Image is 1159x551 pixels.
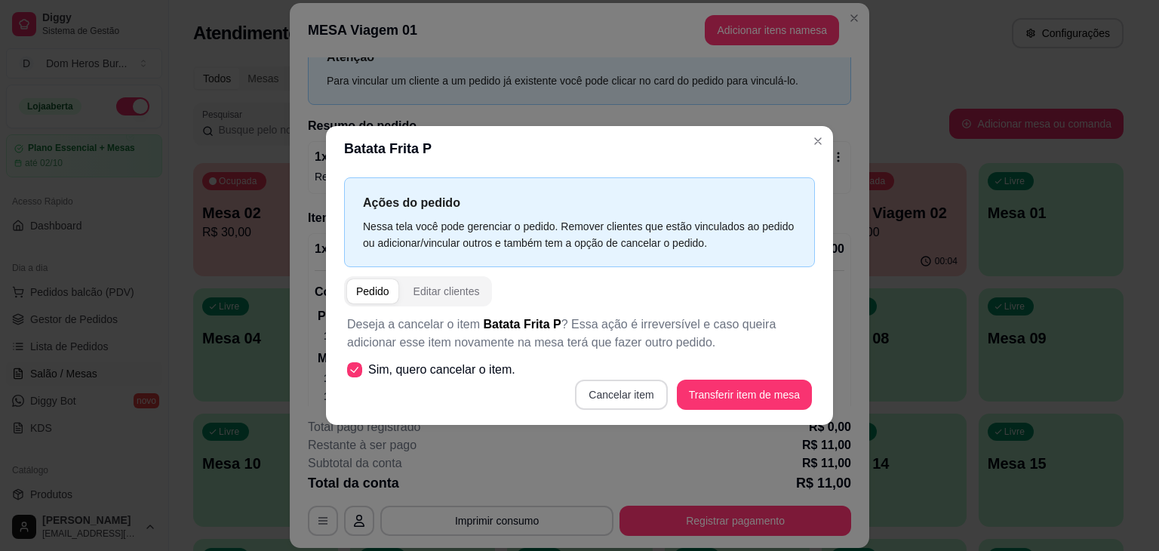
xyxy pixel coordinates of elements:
p: Deseja a cancelar o item ? Essa ação é irreversível e caso queira adicionar esse item novamente n... [347,316,812,352]
header: Batata Frita P [326,126,833,171]
span: Batata Frita P [484,318,561,331]
div: Pedido [356,284,389,299]
button: Cancelar item [575,380,667,410]
button: Close [806,129,830,153]
div: Nessa tela você pode gerenciar o pedido. Remover clientes que estão vinculados ao pedido ou adici... [363,218,796,251]
div: Editar clientes [413,284,480,299]
span: Sim, quero cancelar o item. [368,361,515,379]
button: Transferir item de mesa [677,380,812,410]
p: Ações do pedido [363,193,796,212]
